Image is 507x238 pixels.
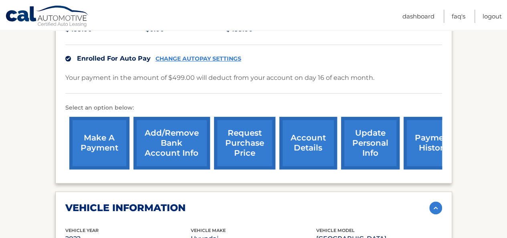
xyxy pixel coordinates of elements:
[402,10,434,23] a: Dashboard
[191,228,226,233] span: vehicle make
[214,117,275,169] a: request purchase price
[65,202,186,214] h2: vehicle information
[279,117,337,169] a: account details
[65,228,99,233] span: vehicle Year
[316,228,355,233] span: vehicle model
[133,117,210,169] a: Add/Remove bank account info
[404,117,464,169] a: payment history
[156,55,241,62] a: CHANGE AUTOPAY SETTINGS
[452,10,465,23] a: FAQ's
[65,103,442,113] p: Select an option below:
[65,72,374,83] p: Your payment in the amount of $499.00 will deduct from your account on day 16 of each month.
[65,56,71,61] img: check.svg
[429,201,442,214] img: accordion-active.svg
[483,10,502,23] a: Logout
[69,117,129,169] a: make a payment
[77,55,151,62] span: Enrolled For Auto Pay
[341,117,400,169] a: update personal info
[5,5,89,28] a: Cal Automotive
